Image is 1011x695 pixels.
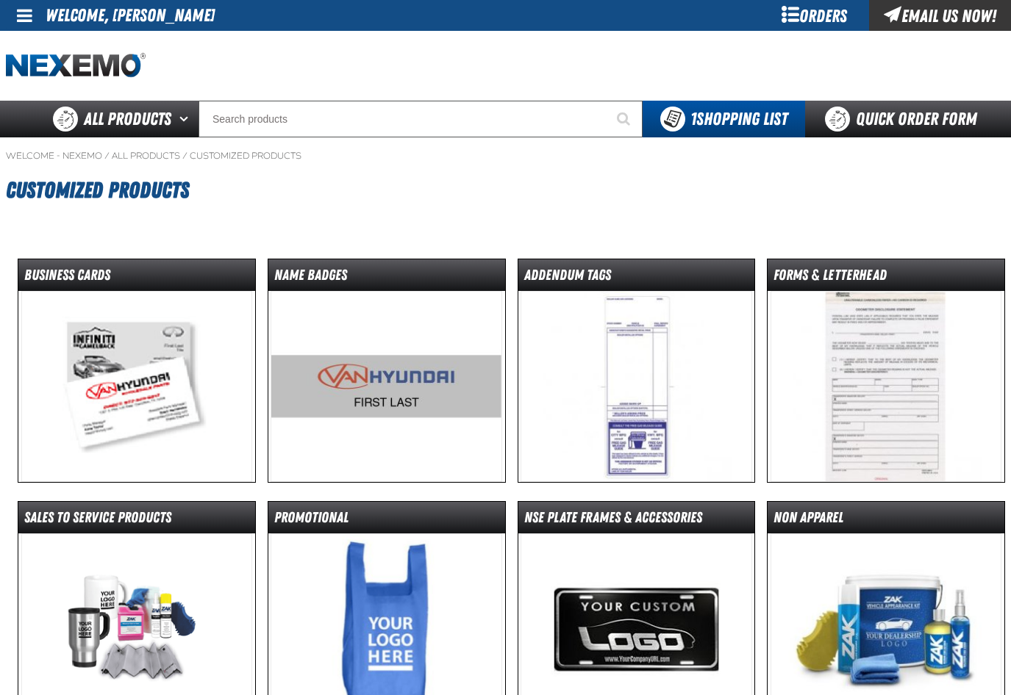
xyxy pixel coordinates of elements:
a: Addendum Tags [518,259,756,483]
strong: 1 [690,109,696,129]
dt: nse Plate Frames & Accessories [518,508,755,533]
a: Name Badges [268,259,506,483]
img: Addendum Tags [521,291,752,482]
dt: Business Cards [18,265,255,291]
dt: Promotional [268,508,505,533]
img: Nexemo logo [6,53,146,79]
dt: Addendum Tags [518,265,755,291]
span: / [104,150,110,162]
dt: Non Apparel [768,508,1004,533]
a: Home [6,53,146,79]
img: Business Cards [21,291,253,482]
button: Open All Products pages [174,101,199,137]
dt: Forms & Letterhead [768,265,1004,291]
nav: Breadcrumbs [6,150,1005,162]
a: All Products [112,150,180,162]
img: Forms & Letterhead [771,291,1002,482]
img: Name Badges [271,291,502,482]
h1: Customized Products [6,170,1005,210]
input: Search [199,101,643,137]
dt: Name Badges [268,265,505,291]
a: Forms & Letterhead [767,259,1005,483]
a: Welcome - Nexemo [6,150,102,162]
a: Quick Order Form [805,101,1004,137]
a: Business Cards [18,259,256,483]
dt: Sales to Service Products [18,508,255,533]
span: Shopping List [690,109,787,129]
button: Start Searching [606,101,643,137]
span: / [182,150,187,162]
button: You have 1 Shopping List. Open to view details [643,101,805,137]
span: All Products [84,106,171,132]
a: Customized Products [190,150,301,162]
